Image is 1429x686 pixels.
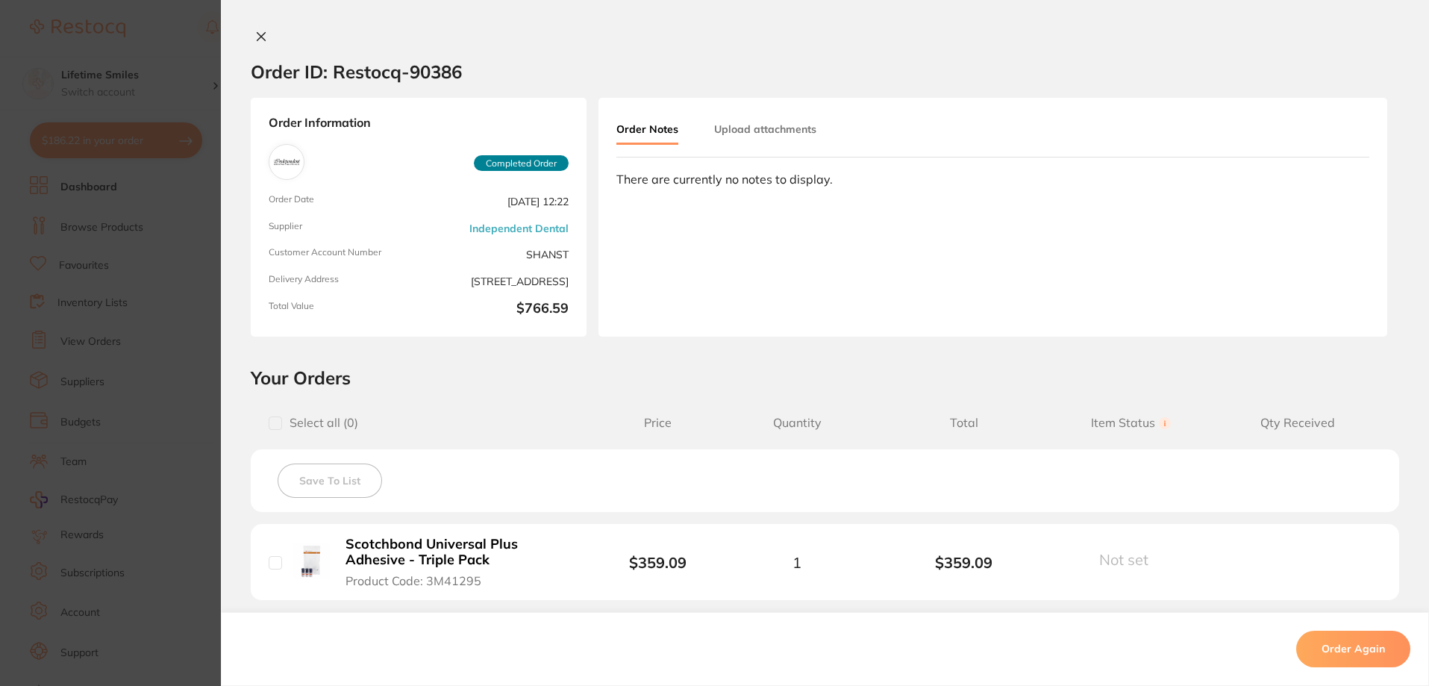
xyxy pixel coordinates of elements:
span: Price [602,416,713,430]
span: Delivery Address [269,274,413,289]
button: Order Notes [616,116,678,145]
span: Not set [1099,550,1148,569]
b: $359.09 [881,554,1048,571]
span: Select all ( 0 ) [282,416,358,430]
div: There are currently no notes to display. [616,172,1369,186]
span: [DATE] 12:22 [425,194,569,209]
span: Supplier [269,221,413,236]
span: Total Value [269,301,413,319]
button: Order Again [1296,632,1410,667]
button: Upload attachments [714,116,816,143]
b: Scotchbond Universal Plus Adhesive - Triple Pack [345,537,576,567]
strong: Order Information [269,116,569,132]
button: Save To List [278,464,382,498]
h2: Your Orders [251,367,1399,389]
span: Total [881,416,1048,430]
h2: Order ID: Restocq- 90386 [251,60,462,83]
span: [STREET_ADDRESS] [425,274,569,289]
a: Independent Dental [469,222,569,234]
span: Order Date [269,194,413,209]
b: $766.59 [425,301,569,319]
span: Completed Order [474,155,569,172]
img: Scotchbond Universal Plus Adhesive - Triple Pack [293,543,330,579]
span: Item Status [1048,416,1215,430]
span: 1 [792,554,801,571]
span: SHANST [425,247,569,262]
button: Not set [1095,550,1166,569]
img: Independent Dental [272,148,301,176]
span: Customer Account Number [269,247,413,262]
b: $359.09 [629,553,687,572]
span: Quantity [713,416,881,430]
span: Product Code: 3M41295 [345,574,481,587]
button: Scotchbond Universal Plus Adhesive - Triple Pack Product Code: 3M41295 [341,536,581,588]
span: Qty Received [1214,416,1381,430]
